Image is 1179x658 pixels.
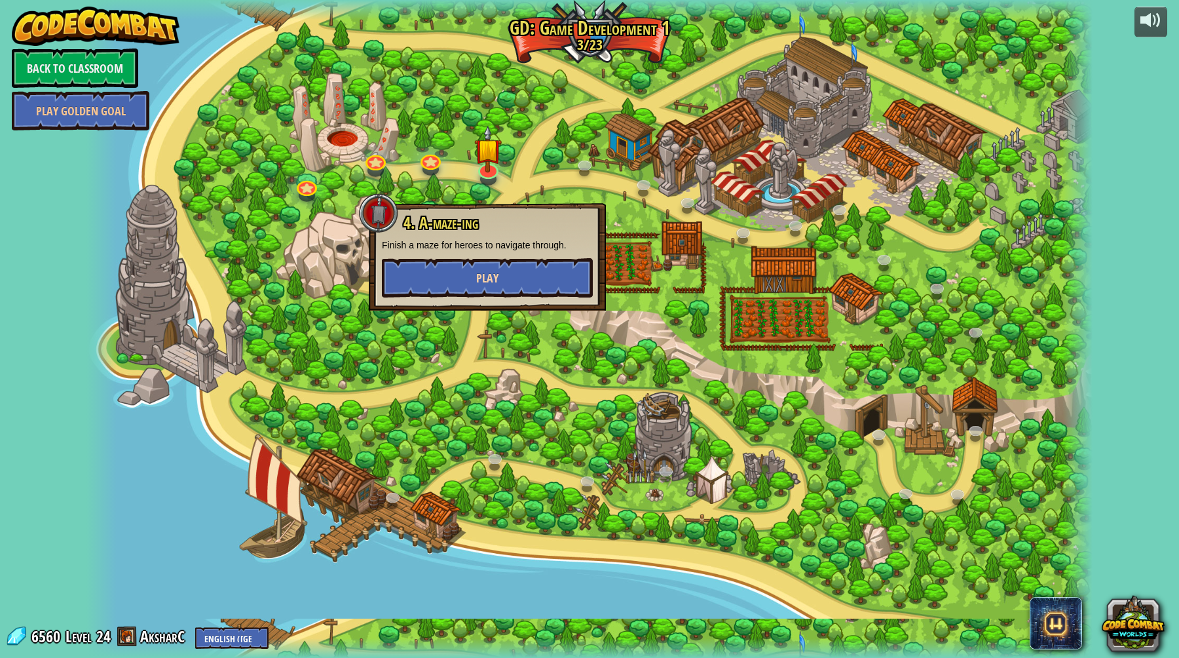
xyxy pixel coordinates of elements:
[382,258,593,298] button: Play
[31,626,64,647] span: 6560
[12,7,179,46] img: CodeCombat - Learn how to code by playing a game
[382,239,593,252] p: Finish a maze for heroes to navigate through.
[140,626,189,647] a: AksharC
[65,626,92,648] span: Level
[1134,7,1167,37] button: Adjust volume
[96,626,111,647] span: 24
[12,48,138,88] a: Back to Classroom
[474,126,502,173] img: level-banner-started.png
[403,212,478,234] span: 4. A-maze-ing
[476,270,498,286] span: Play
[12,91,149,130] a: Play Golden Goal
